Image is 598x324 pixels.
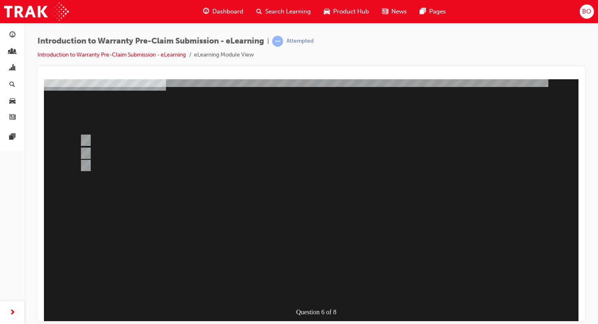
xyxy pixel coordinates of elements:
a: search-iconSearch Learning [250,3,317,20]
span: search-icon [256,7,262,17]
li: eLearning Module View [194,50,254,60]
span: pages-icon [420,7,426,17]
a: car-iconProduct Hub [317,3,375,20]
span: Introduction to Warranty Pre-Claim Submission - eLearning [37,37,264,46]
span: pages-icon [9,134,15,141]
span: news-icon [9,114,15,122]
a: guage-iconDashboard [196,3,250,20]
span: | [267,37,269,46]
span: people-icon [9,48,15,56]
span: Dashboard [212,7,243,16]
span: Product Hub [333,7,369,16]
span: Pages [429,7,446,16]
a: pages-iconPages [413,3,452,20]
div: Attempted [286,37,314,45]
span: BO [582,7,591,16]
span: news-icon [382,7,388,17]
span: Search Learning [265,7,311,16]
span: guage-icon [203,7,209,17]
span: guage-icon [9,32,15,39]
a: news-iconNews [375,3,413,20]
span: car-icon [324,7,330,17]
span: search-icon [9,81,15,89]
a: Introduction to Warranty Pre-Claim Submission - eLearning [37,51,186,58]
div: Question 6 of 8 [251,227,306,239]
span: car-icon [9,98,15,105]
span: chart-icon [9,65,15,72]
span: learningRecordVerb_ATTEMPT-icon [272,36,283,47]
img: Trak [4,2,69,21]
span: next-icon [9,308,15,318]
span: News [391,7,407,16]
button: BO [580,4,594,19]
